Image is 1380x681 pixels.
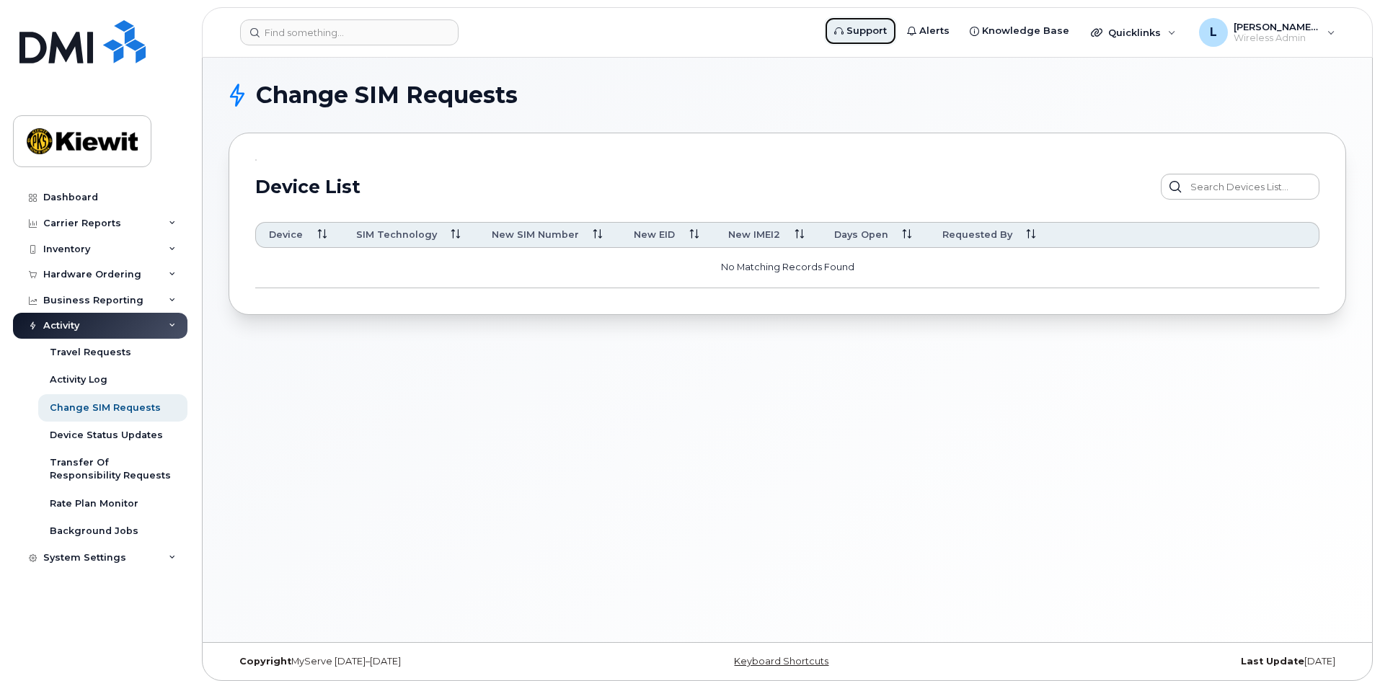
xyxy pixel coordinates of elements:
[634,228,675,241] span: New EID
[255,176,361,197] h2: Device List
[1062,135,1369,612] iframe: Messenger
[356,228,437,241] span: SIM Technology
[239,656,291,667] strong: Copyright
[269,228,303,241] span: Device
[942,228,1012,241] span: Requested By
[728,228,780,241] span: New IMEI2
[834,228,888,241] span: Days Open
[734,656,828,667] a: Keyboard Shortcuts
[1317,618,1369,670] iframe: Messenger Launcher
[973,656,1346,667] div: [DATE]
[256,84,518,106] span: Change SIM Requests
[229,656,601,667] div: MyServe [DATE]–[DATE]
[492,228,579,241] span: New SIM Number
[1241,656,1304,667] strong: Last Update
[268,254,1306,281] p: No Matching Records Found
